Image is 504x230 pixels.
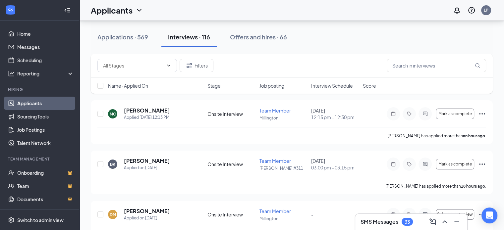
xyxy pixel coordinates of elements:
[17,54,74,67] a: Scheduling
[207,211,255,218] div: Onsite Interview
[438,112,472,116] span: Mark as complete
[311,107,359,120] div: [DATE]
[97,33,148,41] div: Applications · 569
[438,162,472,166] span: Mark as complete
[453,6,461,14] svg: Notifications
[259,165,307,171] p: [PERSON_NAME] #311
[64,7,71,14] svg: Collapse
[259,208,291,214] span: Team Member
[110,212,116,217] div: DM
[17,179,74,193] a: TeamCrown
[180,59,213,72] button: Filter Filters
[8,156,73,162] div: Team Management
[124,207,170,215] h5: [PERSON_NAME]
[421,212,429,217] svg: ActiveChat
[124,215,170,221] div: Applied on [DATE]
[484,7,488,13] div: LP
[17,97,74,110] a: Applicants
[103,62,163,69] input: All Stages
[389,161,397,167] svg: Note
[436,159,474,169] button: Mark as complete
[17,193,74,206] a: DocumentsCrown
[387,59,486,72] input: Search in interviews
[311,164,359,171] span: 03:00 pm - 03:15 pm
[207,82,221,89] span: Stage
[429,218,437,226] svg: ComposeMessage
[387,133,486,139] p: [PERSON_NAME] has applied more than .
[405,111,413,116] svg: Tag
[481,207,497,223] div: Open Intercom Messenger
[453,218,461,226] svg: Minimize
[110,111,116,117] div: MC
[8,87,73,92] div: Hiring
[108,82,148,89] span: Name · Applied On
[135,6,143,14] svg: ChevronDown
[389,111,397,116] svg: Note
[478,210,486,218] svg: Ellipses
[421,161,429,167] svg: ActiveChat
[405,212,413,217] svg: Tag
[468,6,476,14] svg: QuestionInfo
[439,216,450,227] button: ChevronUp
[17,40,74,54] a: Messages
[17,70,74,77] div: Reporting
[463,133,485,138] b: an hour ago
[451,216,462,227] button: Minimize
[475,63,480,68] svg: MagnifyingGlass
[389,212,397,217] svg: Note
[311,158,359,171] div: [DATE]
[185,62,193,69] svg: Filter
[207,161,255,167] div: Onsite Interview
[124,114,170,121] div: Applied [DATE] 12:13 PM
[259,108,291,114] span: Team Member
[436,209,474,220] button: Schedule interview
[421,111,429,116] svg: ActiveChat
[461,184,485,189] b: 18 hours ago
[17,110,74,123] a: Sourcing Tools
[17,206,74,219] a: SurveysCrown
[361,218,398,225] h3: SMS Messages
[17,217,64,223] div: Switch to admin view
[311,211,313,217] span: -
[124,107,170,114] h5: [PERSON_NAME]
[478,160,486,168] svg: Ellipses
[124,157,170,164] h5: [PERSON_NAME]
[91,5,133,16] h1: Applicants
[17,123,74,136] a: Job Postings
[259,82,284,89] span: Job posting
[363,82,376,89] span: Score
[168,33,210,41] div: Interviews · 116
[437,212,473,217] span: Schedule interview
[311,114,359,120] span: 12:15 pm - 12:30 pm
[8,70,15,77] svg: Analysis
[207,111,255,117] div: Onsite Interview
[17,136,74,150] a: Talent Network
[17,166,74,179] a: OnboardingCrown
[124,164,170,171] div: Applied on [DATE]
[259,158,291,164] span: Team Member
[259,115,307,121] p: Millington
[311,82,353,89] span: Interview Schedule
[8,217,15,223] svg: Settings
[478,110,486,118] svg: Ellipses
[405,161,413,167] svg: Tag
[441,218,449,226] svg: ChevronUp
[259,216,307,221] p: Millington
[17,27,74,40] a: Home
[166,63,171,68] svg: ChevronDown
[7,7,14,13] svg: WorkstreamLogo
[405,219,410,225] div: 33
[385,183,486,189] p: [PERSON_NAME] has applied more than .
[427,216,438,227] button: ComposeMessage
[230,33,287,41] div: Offers and hires · 66
[436,109,474,119] button: Mark as complete
[110,161,115,167] div: BK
